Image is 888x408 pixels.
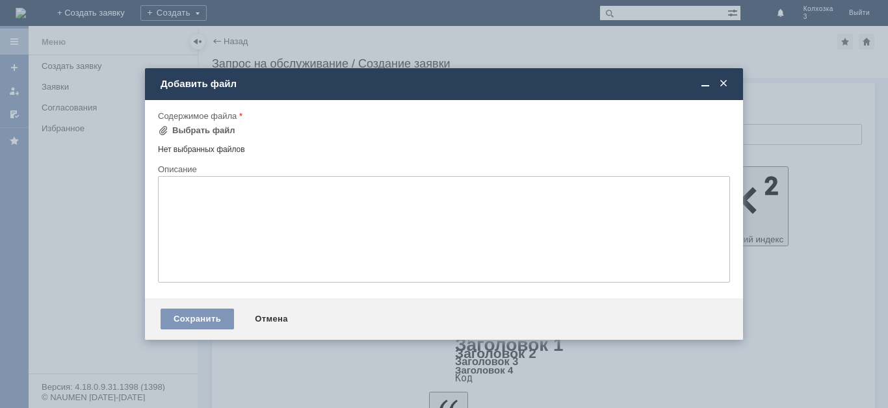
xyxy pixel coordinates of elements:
[699,78,712,90] span: Свернуть (Ctrl + M)
[172,125,235,136] div: Выбрать файл
[161,78,730,90] div: Добавить файл
[158,140,730,155] div: Нет выбранных файлов
[717,78,730,90] span: Закрыть
[5,5,190,16] div: Удалить ОЧ
[158,165,727,173] div: Описание
[158,112,727,120] div: Содержимое файла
